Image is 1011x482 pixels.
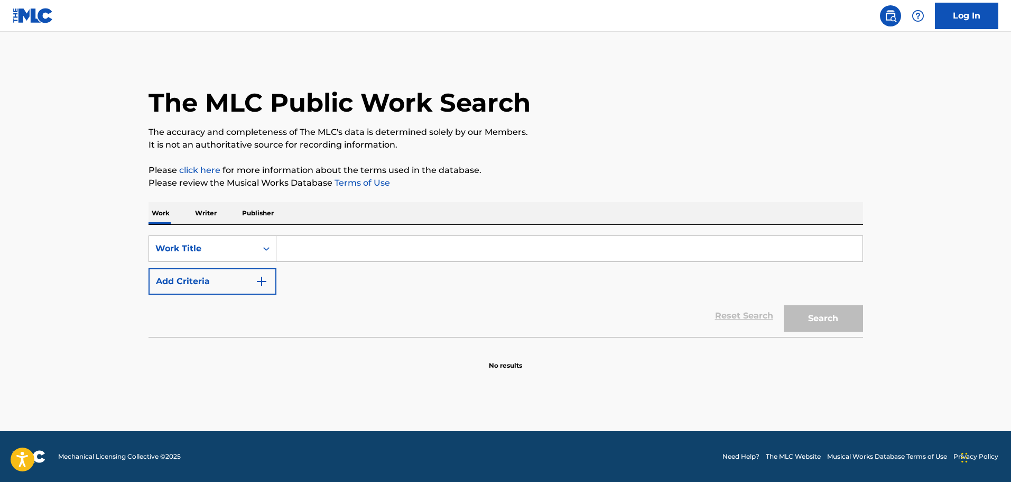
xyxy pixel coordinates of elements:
[880,5,901,26] a: Public Search
[884,10,897,22] img: search
[961,442,968,474] div: Drag
[255,275,268,288] img: 9d2ae6d4665cec9f34b9.svg
[958,431,1011,482] iframe: Chat Widget
[13,450,45,463] img: logo
[149,139,863,151] p: It is not an authoritative source for recording information.
[13,8,53,23] img: MLC Logo
[766,452,821,461] a: The MLC Website
[149,87,531,119] h1: The MLC Public Work Search
[58,452,181,461] span: Mechanical Licensing Collective © 2025
[239,202,277,224] p: Publisher
[149,268,276,295] button: Add Criteria
[149,126,863,139] p: The accuracy and completeness of The MLC's data is determined solely by our Members.
[149,177,863,189] p: Please review the Musical Works Database
[149,164,863,177] p: Please for more information about the terms used in the database.
[149,235,863,337] form: Search Form
[935,3,998,29] a: Log In
[907,5,929,26] div: Help
[149,202,173,224] p: Work
[722,452,759,461] a: Need Help?
[953,452,998,461] a: Privacy Policy
[827,452,947,461] a: Musical Works Database Terms of Use
[192,202,220,224] p: Writer
[332,178,390,188] a: Terms of Use
[179,165,220,175] a: click here
[489,348,522,370] p: No results
[912,10,924,22] img: help
[155,242,251,255] div: Work Title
